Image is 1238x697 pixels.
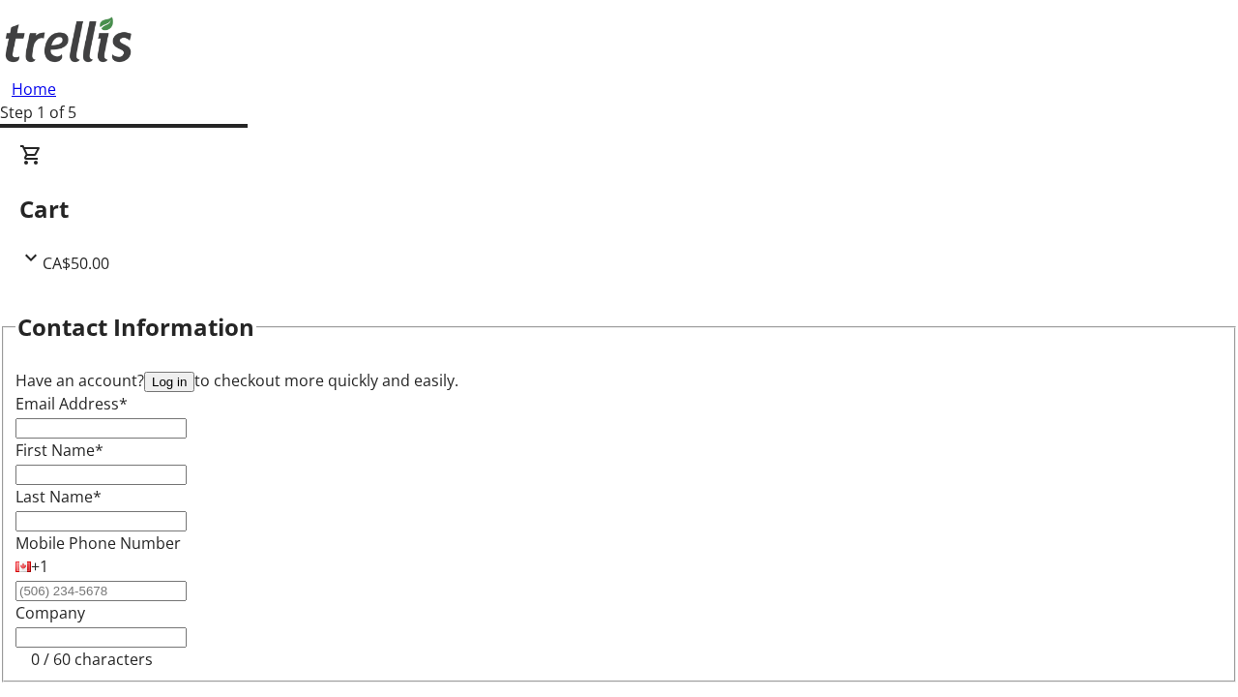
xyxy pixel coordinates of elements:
label: Email Address* [15,393,128,414]
input: (506) 234-5678 [15,581,187,601]
div: CartCA$50.00 [19,143,1219,275]
h2: Cart [19,192,1219,227]
h2: Contact Information [17,310,254,345]
label: Last Name* [15,486,102,507]
label: Mobile Phone Number [15,532,181,554]
span: CA$50.00 [43,253,109,274]
label: Company [15,602,85,623]
tr-character-limit: 0 / 60 characters [31,649,153,670]
button: Log in [144,372,194,392]
label: First Name* [15,439,103,461]
div: Have an account? to checkout more quickly and easily. [15,369,1223,392]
